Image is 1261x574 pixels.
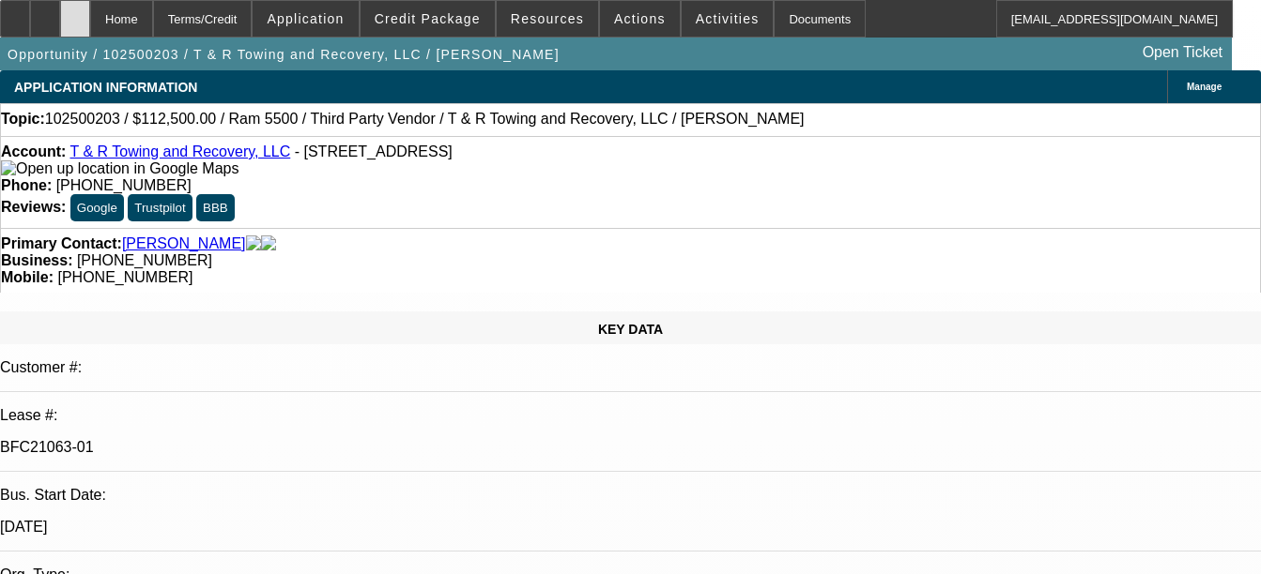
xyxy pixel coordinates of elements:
[295,143,453,159] span: - [STREET_ADDRESS]
[1,143,66,159] strong: Account:
[497,1,598,37] button: Resources
[70,194,124,221] button: Google
[57,269,192,285] span: [PHONE_NUMBER]
[69,143,290,159] a: T & R Towing and Recovery, LLC
[128,194,192,221] button: Trustpilot
[1,160,238,176] a: View Google Maps
[1,235,122,252] strong: Primary Contact:
[1,177,52,193] strong: Phone:
[511,11,584,26] span: Resources
[1,111,45,128] strong: Topic:
[361,1,495,37] button: Credit Package
[696,11,760,26] span: Activities
[598,322,663,337] span: KEY DATA
[1,199,66,215] strong: Reviews:
[56,177,192,193] span: [PHONE_NUMBER]
[246,235,261,252] img: facebook-icon.png
[267,11,344,26] span: Application
[614,11,666,26] span: Actions
[77,252,212,268] span: [PHONE_NUMBER]
[14,80,197,95] span: APPLICATION INFORMATION
[682,1,774,37] button: Activities
[375,11,481,26] span: Credit Package
[261,235,276,252] img: linkedin-icon.png
[600,1,680,37] button: Actions
[1187,82,1222,92] span: Manage
[1,269,54,285] strong: Mobile:
[8,47,560,62] span: Opportunity / 102500203 / T & R Towing and Recovery, LLC / [PERSON_NAME]
[1135,37,1230,68] a: Open Ticket
[45,111,805,128] span: 102500203 / $112,500.00 / Ram 5500 / Third Party Vendor / T & R Towing and Recovery, LLC / [PERSO...
[196,194,235,221] button: BBB
[1,160,238,177] img: Open up location in Google Maps
[253,1,358,37] button: Application
[122,235,246,252] a: [PERSON_NAME]
[1,252,72,268] strong: Business:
